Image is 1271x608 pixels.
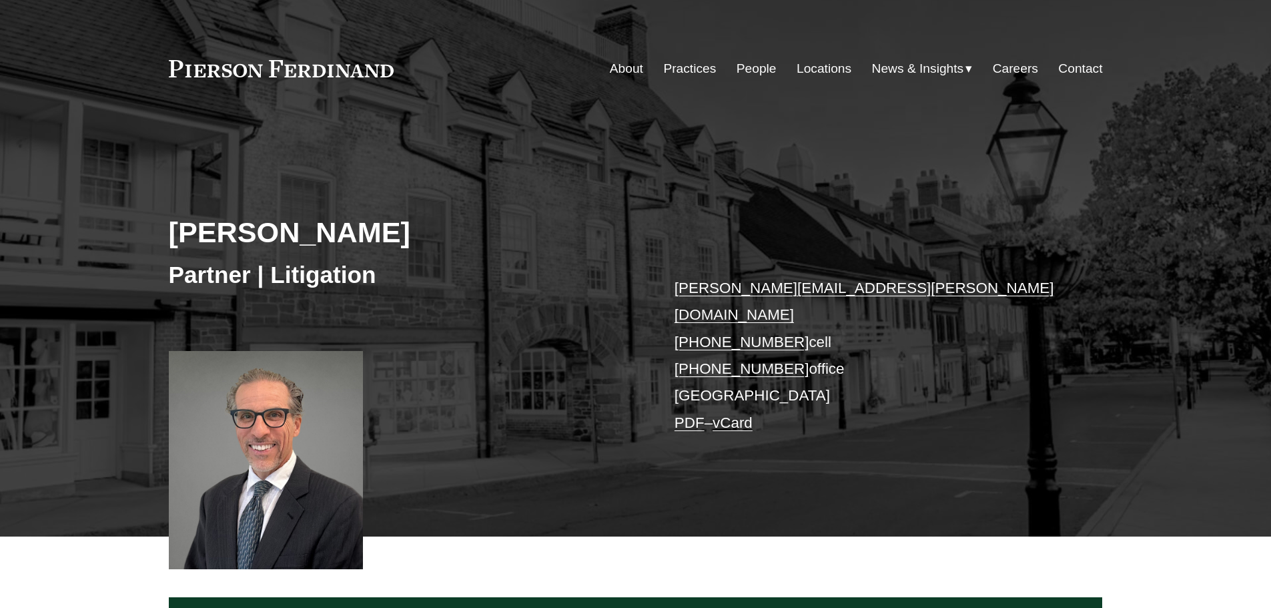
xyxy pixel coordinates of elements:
a: [PERSON_NAME][EMAIL_ADDRESS][PERSON_NAME][DOMAIN_NAME] [675,280,1054,323]
a: vCard [713,414,753,431]
a: About [610,56,643,81]
h3: Partner | Litigation [169,260,636,290]
a: Contact [1058,56,1102,81]
span: News & Insights [872,57,964,81]
a: Locations [797,56,851,81]
a: Practices [663,56,716,81]
a: People [737,56,777,81]
h2: [PERSON_NAME] [169,215,636,250]
a: Careers [993,56,1038,81]
a: PDF [675,414,705,431]
a: [PHONE_NUMBER] [675,360,809,377]
a: [PHONE_NUMBER] [675,334,809,350]
a: folder dropdown [872,56,973,81]
p: cell office [GEOGRAPHIC_DATA] – [675,275,1064,436]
